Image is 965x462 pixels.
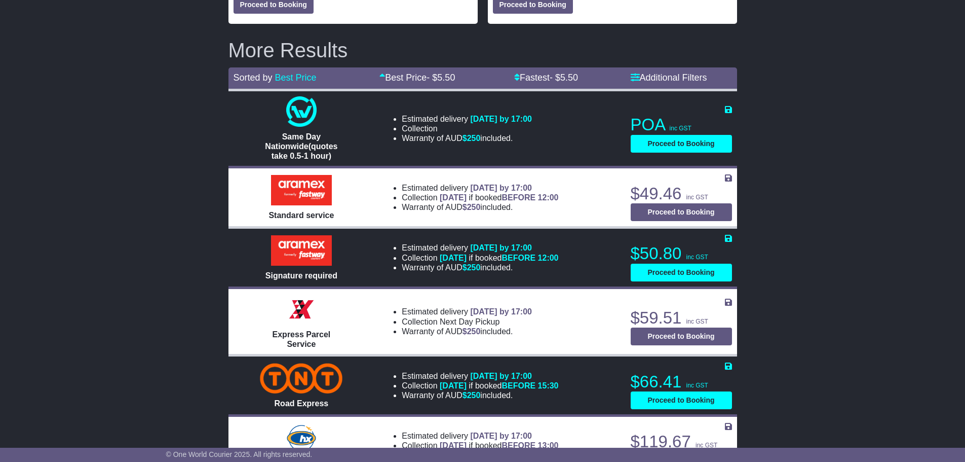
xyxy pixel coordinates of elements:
[501,193,535,202] span: BEFORE
[440,381,467,390] span: [DATE]
[437,73,455,83] span: 5.50
[467,391,481,400] span: 250
[265,271,337,280] span: Signature required
[631,135,732,153] button: Proceed to Booking
[686,194,708,201] span: inc GST
[228,39,737,61] h2: More Results
[538,254,559,262] span: 12:00
[462,134,481,143] span: $
[631,184,732,204] p: $49.46
[402,371,558,381] li: Estimated delivery
[268,211,334,220] span: Standard service
[234,73,273,83] span: Sorted by
[631,264,732,281] button: Proceed to Booking
[538,193,559,202] span: 12:00
[440,381,558,390] span: if booked
[402,243,558,253] li: Estimated delivery
[271,235,332,266] img: Aramex: Signature required
[631,308,732,328] p: $59.51
[467,263,481,272] span: 250
[631,372,732,392] p: $66.41
[631,203,732,221] button: Proceed to Booking
[501,254,535,262] span: BEFORE
[470,243,532,252] span: [DATE] by 17:00
[501,381,535,390] span: BEFORE
[631,115,732,135] p: POA
[501,441,535,450] span: BEFORE
[440,254,467,262] span: [DATE]
[462,391,481,400] span: $
[631,432,732,452] p: $119.67
[402,441,558,450] li: Collection
[440,317,499,326] span: Next Day Pickup
[402,202,558,212] li: Warranty of AUD included.
[402,431,558,441] li: Estimated delivery
[440,254,558,262] span: if booked
[550,73,578,83] span: - $
[686,382,708,389] span: inc GST
[560,73,578,83] span: 5.50
[440,193,558,202] span: if booked
[470,184,532,192] span: [DATE] by 17:00
[467,134,481,143] span: 250
[166,450,313,458] span: © One World Courier 2025. All rights reserved.
[427,73,455,83] span: - $
[467,327,481,336] span: 250
[402,133,532,143] li: Warranty of AUD included.
[440,193,467,202] span: [DATE]
[538,381,559,390] span: 15:30
[631,328,732,345] button: Proceed to Booking
[265,132,337,160] span: Same Day Nationwide(quotes take 0.5-1 hour)
[462,327,481,336] span: $
[275,73,317,83] a: Best Price
[402,253,558,263] li: Collection
[271,175,332,205] img: Aramex: Standard service
[260,363,342,394] img: TNT Domestic: Road Express
[631,73,707,83] a: Additional Filters
[285,423,318,453] img: Hunter Express: Road Express
[402,124,532,133] li: Collection
[462,263,481,272] span: $
[402,317,532,327] li: Collection
[462,203,481,211] span: $
[440,441,558,450] span: if booked
[631,243,732,264] p: $50.80
[470,307,532,316] span: [DATE] by 17:00
[402,114,532,124] li: Estimated delivery
[402,263,558,272] li: Warranty of AUD included.
[470,432,532,440] span: [DATE] by 17:00
[686,318,708,325] span: inc GST
[470,115,532,123] span: [DATE] by 17:00
[696,442,717,449] span: inc GST
[402,381,558,390] li: Collection
[273,330,331,348] span: Express Parcel Service
[670,125,691,132] span: inc GST
[275,399,329,408] span: Road Express
[470,372,532,380] span: [DATE] by 17:00
[467,203,481,211] span: 250
[440,441,467,450] span: [DATE]
[631,392,732,409] button: Proceed to Booking
[514,73,578,83] a: Fastest- $5.50
[379,73,455,83] a: Best Price- $5.50
[402,390,558,400] li: Warranty of AUD included.
[402,307,532,316] li: Estimated delivery
[402,183,558,193] li: Estimated delivery
[402,327,532,336] li: Warranty of AUD included.
[286,96,317,127] img: One World Courier: Same Day Nationwide(quotes take 0.5-1 hour)
[286,294,317,325] img: Border Express: Express Parcel Service
[402,193,558,202] li: Collection
[538,441,559,450] span: 13:00
[686,254,708,261] span: inc GST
